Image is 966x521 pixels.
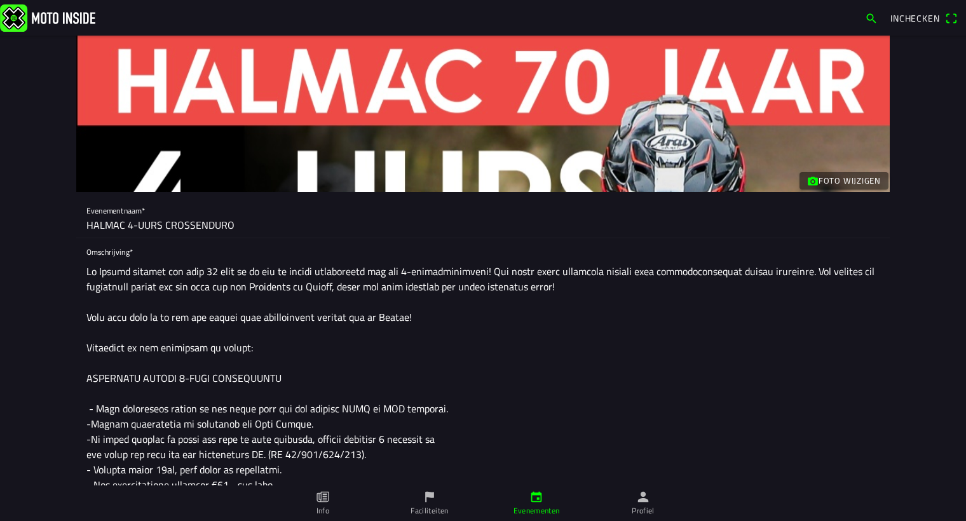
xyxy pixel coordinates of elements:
input: Naam [86,212,880,238]
ion-label: Faciliteiten [411,505,448,517]
ion-button: Foto wijzigen [799,172,888,189]
a: Incheckenqr scanner [884,7,963,29]
span: Inchecken [890,11,940,25]
ion-icon: paper [316,490,330,504]
ion-icon: person [636,490,650,504]
ion-icon: flag [423,490,437,504]
a: search [859,7,884,29]
ion-label: Evenementen [514,505,560,517]
ion-label: Profiel [632,505,655,517]
ion-icon: calendar [529,490,543,504]
ion-label: Info [316,505,329,517]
